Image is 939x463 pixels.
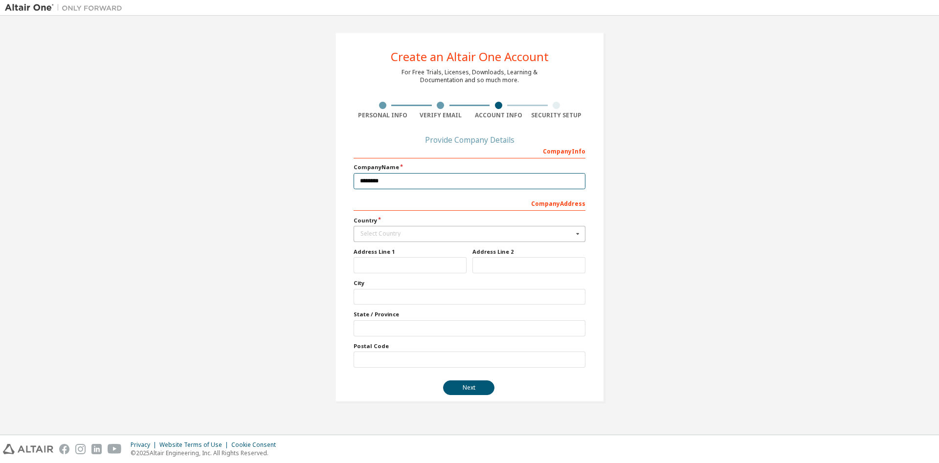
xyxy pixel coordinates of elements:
div: Website Terms of Use [159,441,231,449]
img: Altair One [5,3,127,13]
label: Company Name [354,163,585,171]
div: Cookie Consent [231,441,282,449]
label: Country [354,217,585,224]
img: linkedin.svg [91,444,102,454]
div: Security Setup [528,111,586,119]
img: facebook.svg [59,444,69,454]
img: instagram.svg [75,444,86,454]
label: State / Province [354,310,585,318]
div: Provide Company Details [354,137,585,143]
label: Address Line 2 [472,248,585,256]
img: altair_logo.svg [3,444,53,454]
div: Company Info [354,143,585,158]
img: youtube.svg [108,444,122,454]
div: For Free Trials, Licenses, Downloads, Learning & Documentation and so much more. [402,68,537,84]
div: Account Info [469,111,528,119]
div: Create an Altair One Account [391,51,549,63]
label: Postal Code [354,342,585,350]
div: Personal Info [354,111,412,119]
button: Next [443,380,494,395]
div: Select Country [360,231,573,237]
p: © 2025 Altair Engineering, Inc. All Rights Reserved. [131,449,282,457]
div: Verify Email [412,111,470,119]
label: City [354,279,585,287]
label: Address Line 1 [354,248,467,256]
div: Company Address [354,195,585,211]
div: Privacy [131,441,159,449]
